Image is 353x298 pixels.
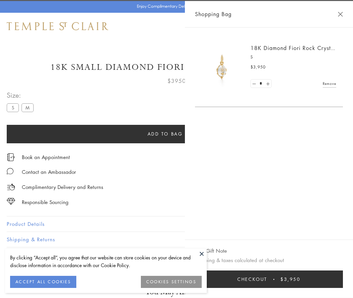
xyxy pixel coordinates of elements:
[22,198,69,206] div: Responsible Sourcing
[195,10,232,18] span: Shopping Bag
[7,22,108,30] img: Temple St. Clair
[7,183,15,191] img: icon_delivery.svg
[22,153,70,161] a: Book an Appointment
[195,256,343,264] p: Shipping & taxes calculated at checkout
[7,90,36,101] span: Size:
[250,64,266,70] span: $3,950
[167,77,186,85] span: $3950
[22,183,103,191] p: Complimentary Delivery and Returns
[237,276,267,283] span: Checkout
[7,247,346,262] button: Gifting
[7,168,13,175] img: MessageIcon-01_2.svg
[7,125,323,143] button: Add to bag
[323,80,336,87] a: Remove
[338,12,343,17] button: Close Shopping Bag
[280,276,301,283] span: $3,950
[250,54,336,60] p: S
[251,80,258,88] a: Set quantity to 0
[22,103,34,112] label: M
[148,130,183,138] span: Add to bag
[202,47,242,87] img: P51889-E11FIORI
[195,270,343,288] button: Checkout $3,950
[7,61,346,73] h1: 18K Small Diamond Fiori Rock Crystal Amulet
[195,247,227,255] button: Add Gift Note
[7,216,346,232] button: Product Details
[7,153,15,161] img: icon_appointment.svg
[264,80,271,88] a: Set quantity to 2
[10,276,76,288] button: ACCEPT ALL COOKIES
[7,232,346,247] button: Shipping & Returns
[137,3,213,10] p: Enjoy Complimentary Delivery & Returns
[7,103,19,112] label: S
[22,168,76,176] div: Contact an Ambassador
[7,198,15,205] img: icon_sourcing.svg
[10,254,202,269] div: By clicking “Accept all”, you agree that our website can store cookies on your device and disclos...
[141,276,202,288] button: COOKIES SETTINGS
